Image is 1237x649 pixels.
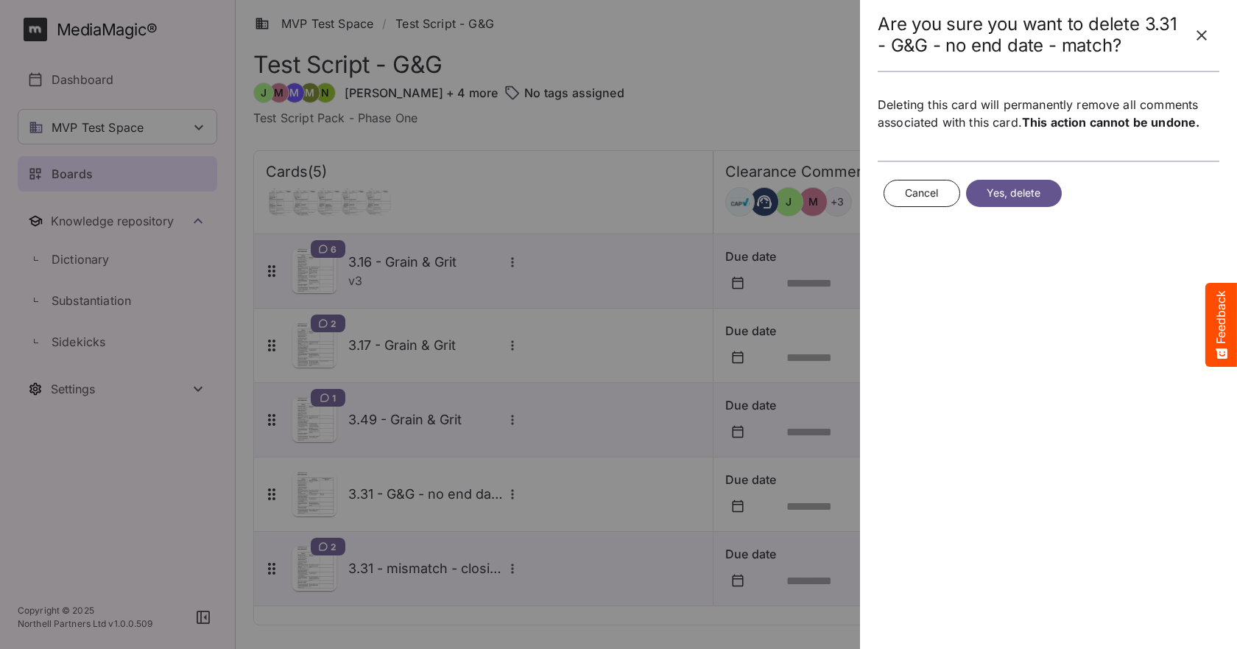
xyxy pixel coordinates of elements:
span: Tell us what you think [67,95,199,110]
b: This action cannot be undone. [1022,115,1199,130]
p: Deleting this card will permanently remove all comments associated with this card. [878,96,1219,131]
span:  [108,29,152,66]
span: What kind of feedback do you have? [46,178,220,190]
span: Yes, delete [987,184,1041,203]
span: Want to discuss? [66,116,147,127]
span: Cancel [905,184,939,203]
button: Feedback [1205,283,1237,367]
span: I have an idea [65,253,142,267]
a: Contact us [147,116,200,127]
button: Cancel [884,180,960,207]
span: Like something or not? [65,217,190,231]
h2: Are you sure you want to delete 3.31 - G&G - no end date - match? [878,14,1184,57]
button: Yes, delete [966,180,1062,207]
